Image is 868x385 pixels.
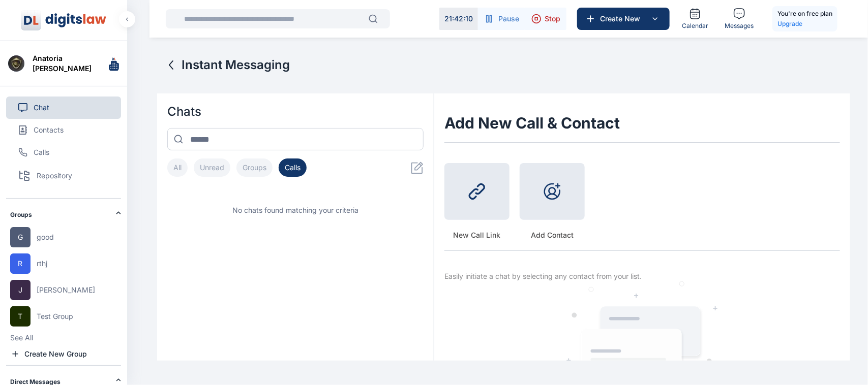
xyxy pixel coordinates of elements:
button: See All [10,333,33,343]
span: Chat [34,103,49,113]
span: [PERSON_NAME] [37,285,95,295]
span: Pause [498,14,519,24]
span: J [10,280,31,300]
button: New Call Link [444,163,510,240]
button: Rrthj [10,253,121,274]
a: Messages [721,4,758,34]
button: Groups [236,158,273,177]
img: Profile [8,55,24,72]
button: All [167,158,188,177]
button: Contacts [6,119,121,141]
span: Add Contact [520,230,585,240]
p: 21 : 42 : 10 [444,14,473,24]
img: Logo [109,56,119,71]
span: Calendar [682,22,708,30]
span: G [10,227,31,247]
span: Test Group [37,311,73,322]
button: Stop [525,8,566,30]
button: Pause [478,8,525,30]
h1: Add New Call & Contact [444,104,840,143]
h2: Groups [10,211,116,219]
h5: You're on free plan [777,9,832,19]
a: Upgrade [777,19,832,29]
span: T [10,306,31,327]
span: Create New Group [24,349,87,359]
span: Anatoria [PERSON_NAME] [33,53,93,74]
span: R [10,253,31,274]
button: Repository [6,164,121,188]
button: Calls [279,158,307,177]
span: Create New [596,14,649,24]
span: Contacts [34,125,64,135]
h2: Chats [167,104,424,120]
p: Easily initiate a chat by selecting any contact from your list. [444,271,840,281]
span: Messages [725,22,754,30]
span: Stop [545,14,560,24]
span: Repository [37,171,72,181]
span: rthj [37,259,47,269]
span: Calls [34,147,49,157]
a: Calendar [678,4,712,34]
span: Instant Messaging [182,57,290,73]
button: Logo [8,12,119,28]
span: New Call Link [444,230,510,240]
button: J[PERSON_NAME] [10,280,121,300]
img: No Open Chat [566,281,719,383]
button: Chat [6,97,121,119]
button: Create New [577,8,670,30]
div: No chats found matching your criteria [167,189,424,232]
div: Groups [10,199,121,227]
img: Logo [45,13,106,27]
button: Ggood [10,227,121,247]
button: Calls [6,141,121,164]
button: Add Contact [520,163,585,240]
button: Unread [194,158,230,177]
span: good [37,232,54,242]
button: TTest Group [10,306,121,327]
img: Logo [21,10,41,30]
